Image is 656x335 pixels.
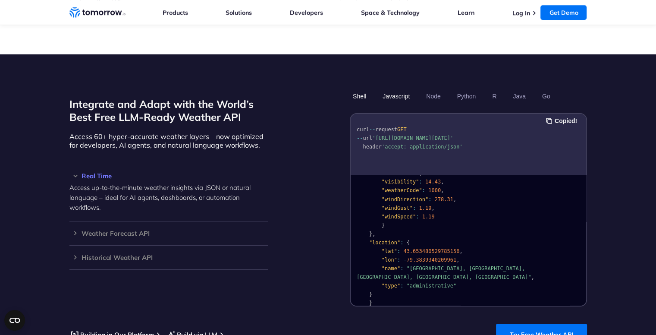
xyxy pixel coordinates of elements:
[375,126,397,133] span: request
[441,187,444,193] span: ,
[381,257,397,263] span: "lon"
[400,240,403,246] span: :
[350,89,369,104] button: Shell
[381,214,415,220] span: "windSpeed"
[357,144,363,150] span: --
[397,248,400,254] span: :
[369,291,372,297] span: }
[357,126,369,133] span: curl
[400,265,403,272] span: :
[406,283,456,289] span: "administrative"
[540,5,587,20] a: Get Demo
[380,89,413,104] button: Javascript
[381,248,397,254] span: "lat"
[422,187,425,193] span: :
[459,248,462,254] span: ,
[381,283,400,289] span: "type"
[381,205,412,211] span: "windGust"
[423,89,443,104] button: Node
[431,205,434,211] span: ,
[290,9,323,16] a: Developers
[381,179,419,185] span: "visibility"
[531,274,534,280] span: ,
[357,135,363,141] span: --
[406,257,456,263] span: 79.3839340209961
[413,205,416,211] span: :
[69,254,268,261] h3: Historical Weather API
[397,257,400,263] span: :
[428,196,431,202] span: :
[363,135,372,141] span: url
[489,89,499,104] button: R
[510,89,529,104] button: Java
[539,89,553,104] button: Go
[369,300,372,306] span: }
[512,9,530,17] a: Log In
[372,231,375,237] span: ,
[416,214,419,220] span: :
[454,89,479,104] button: Python
[361,9,420,16] a: Space & Technology
[369,126,375,133] span: --
[400,283,403,289] span: :
[369,240,400,246] span: "location"
[357,265,531,280] span: "[GEOGRAPHIC_DATA], [GEOGRAPHIC_DATA], [GEOGRAPHIC_DATA], [GEOGRAPHIC_DATA], [GEOGRAPHIC_DATA]"
[456,257,459,263] span: ,
[403,257,406,263] span: -
[163,9,188,16] a: Products
[363,144,381,150] span: header
[422,214,434,220] span: 1.19
[226,9,252,16] a: Solutions
[425,179,440,185] span: 14.43
[406,240,409,246] span: {
[381,196,428,202] span: "windDirection"
[419,179,422,185] span: :
[4,310,25,331] button: Open CMP widget
[453,196,456,202] span: ,
[381,265,400,272] span: "name"
[441,179,444,185] span: ,
[434,196,453,202] span: 278.31
[69,98,268,123] h2: Integrate and Adapt with the World’s Best Free LLM-Ready Weather API
[428,187,441,193] span: 1000
[397,126,406,133] span: GET
[419,205,431,211] span: 1.19
[381,222,384,228] span: }
[69,173,268,179] h3: Real Time
[69,230,268,237] h3: Weather Forecast API
[403,248,459,254] span: 43.653480529785156
[546,116,579,126] button: Copied!
[69,183,268,212] p: Access up-to-the-minute weather insights via JSON or natural language – ideal for AI agents, dash...
[69,6,126,19] a: Home link
[372,135,453,141] span: '[URL][DOMAIN_NAME][DATE]'
[381,187,422,193] span: "weatherCode"
[458,9,474,16] a: Learn
[69,132,268,149] p: Access 60+ hyper-accurate weather layers – now optimized for developers, AI agents, and natural l...
[369,231,372,237] span: }
[381,144,462,150] span: 'accept: application/json'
